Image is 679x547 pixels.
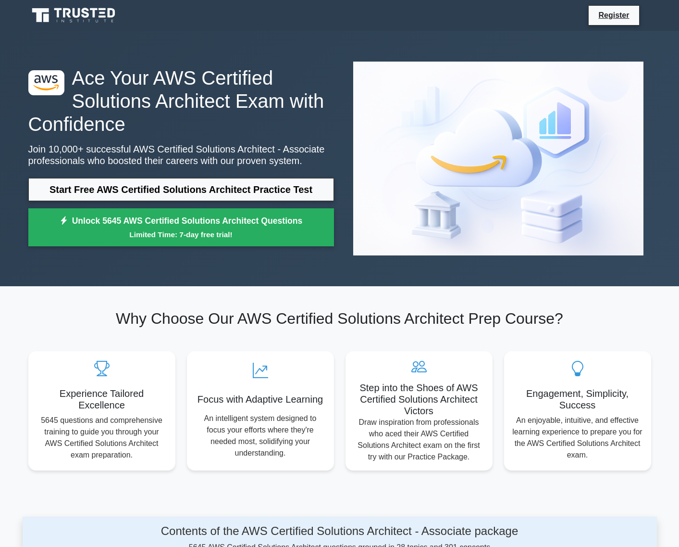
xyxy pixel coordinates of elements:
[28,143,334,166] p: Join 10,000+ successful AWS Certified Solutions Architect - Associate professionals who boosted t...
[353,382,485,417] h5: Step into the Shoes of AWS Certified Solutions Architect Victors
[512,388,643,411] h5: Engagement, Simplicity, Success
[353,417,485,463] p: Draw inspiration from professionals who aced their AWS Certified Solutions Architect exam on the ...
[28,66,334,136] h1: Ace Your AWS Certified Solutions Architect Exam with Confidence
[512,415,643,461] p: An enjoyable, intuitive, and effective learning experience to prepare you for the AWS Certified S...
[36,415,168,461] p: 5645 questions and comprehensive training to guide you through your AWS Certified Solutions Archi...
[113,524,566,538] h4: Contents of the AWS Certified Solutions Architect - Associate package
[28,208,334,247] a: Unlock 5645 AWS Certified Solutions Architect QuestionsLimited Time: 7-day free trial!
[346,54,651,263] img: AWS Certified Solutions Architect - Associate Preview
[40,229,322,240] small: Limited Time: 7-day free trial!
[195,394,326,405] h5: Focus with Adaptive Learning
[28,309,651,328] h2: Why Choose Our AWS Certified Solutions Architect Prep Course?
[195,413,326,459] p: An intelligent system designed to focus your efforts where they're needed most, solidifying your ...
[593,9,635,21] a: Register
[28,178,334,201] a: Start Free AWS Certified Solutions Architect Practice Test
[36,388,168,411] h5: Experience Tailored Excellence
